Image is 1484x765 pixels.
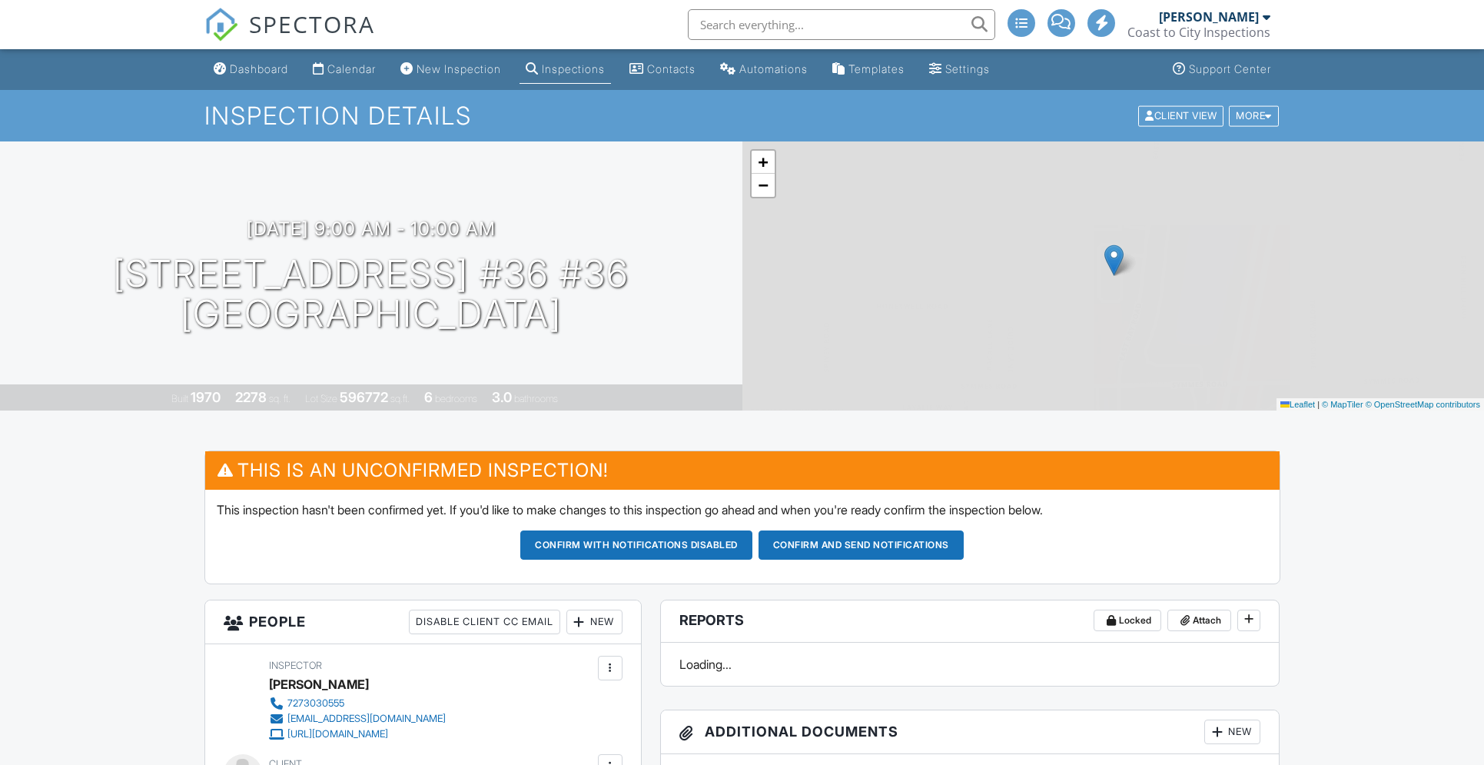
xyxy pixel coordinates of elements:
span: − [758,175,768,195]
span: | [1317,400,1320,409]
img: Marker [1104,244,1124,276]
div: New [566,610,622,634]
div: Contacts [647,62,696,75]
a: New Inspection [394,55,507,84]
div: Inspections [542,62,605,75]
span: sq.ft. [390,393,410,404]
input: Search everything... [688,9,995,40]
h3: Additional Documents [661,710,1280,754]
a: Zoom out [752,174,775,197]
div: New Inspection [417,62,501,75]
div: 596772 [340,389,388,405]
a: [URL][DOMAIN_NAME] [269,727,446,742]
a: Templates [826,55,911,84]
h1: Inspection Details [204,102,1280,129]
h3: [DATE] 9:00 am - 10:00 am [247,218,496,239]
span: SPECTORA [249,8,375,40]
img: The Best Home Inspection Software - Spectora [204,8,238,42]
h3: This is an Unconfirmed Inspection! [205,451,1280,489]
div: Dashboard [230,62,288,75]
div: Support Center [1189,62,1271,75]
a: Automations (Advanced) [714,55,814,84]
div: 1970 [191,389,221,405]
a: Support Center [1167,55,1277,84]
div: Settings [945,62,990,75]
div: More [1229,105,1279,126]
div: Calendar [327,62,376,75]
div: Coast to City Inspections [1127,25,1270,40]
div: [PERSON_NAME] [1159,9,1259,25]
span: bedrooms [435,393,477,404]
a: Settings [923,55,996,84]
a: Zoom in [752,151,775,174]
div: 3.0 [492,389,512,405]
span: Built [171,393,188,404]
a: [EMAIL_ADDRESS][DOMAIN_NAME] [269,711,446,727]
h3: People [205,600,641,644]
h1: [STREET_ADDRESS] #36 #36 [GEOGRAPHIC_DATA] [113,254,629,335]
div: [PERSON_NAME] [269,673,369,696]
div: Client View [1138,105,1223,126]
div: [EMAIL_ADDRESS][DOMAIN_NAME] [287,713,446,725]
p: This inspection hasn't been confirmed yet. If you'd like to make changes to this inspection go ah... [217,501,1268,518]
a: © OpenStreetMap contributors [1366,400,1480,409]
button: Confirm with notifications disabled [520,531,752,560]
div: 7273030555 [287,697,344,710]
a: Calendar [307,55,382,84]
a: Contacts [623,55,702,84]
div: Disable Client CC Email [409,610,560,634]
span: sq. ft. [269,393,290,404]
span: Lot Size [305,393,337,404]
div: Automations [739,62,808,75]
a: Client View [1137,109,1227,121]
div: 6 [424,389,433,405]
a: 7273030555 [269,696,446,711]
span: bathrooms [514,393,558,404]
div: [URL][DOMAIN_NAME] [287,728,388,740]
div: Templates [848,62,905,75]
div: 2278 [235,389,267,405]
span: Inspector [269,660,322,671]
button: Confirm and send notifications [759,531,964,560]
a: © MapTiler [1322,400,1363,409]
a: Dashboard [207,55,294,84]
div: New [1204,720,1260,744]
a: SPECTORA [204,21,375,53]
span: + [758,152,768,171]
a: Inspections [520,55,611,84]
a: Leaflet [1280,400,1315,409]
